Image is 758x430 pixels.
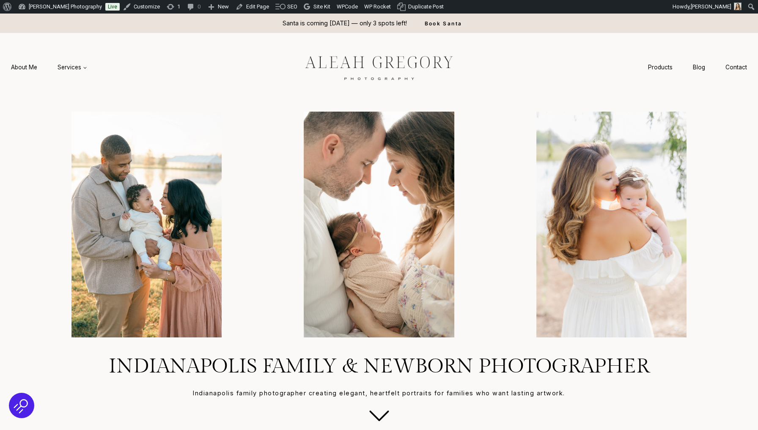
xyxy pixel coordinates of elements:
[34,112,724,337] div: Photo Gallery Carousel
[638,60,683,75] a: Products
[411,14,476,33] a: Book Santa
[313,3,330,10] span: Site Kit
[58,63,87,71] span: Services
[34,112,259,337] img: Family enjoying a sunny day by the lake.
[683,60,715,75] a: Blog
[266,112,492,337] li: 2 of 4
[34,112,259,337] li: 1 of 4
[715,60,757,75] a: Contact
[266,112,492,337] img: Parents holding their baby lovingly by Indianapolis newborn photographer
[47,60,97,75] a: Services
[499,112,724,337] li: 3 of 4
[1,60,97,75] nav: Primary
[638,60,757,75] nav: Secondary
[1,60,47,75] a: About Me
[691,3,731,10] span: [PERSON_NAME]
[284,49,474,85] img: aleah gregory logo
[105,3,120,11] a: Live
[20,389,738,398] p: Indianapolis family photographer creating elegant, heartfelt portraits for families who want last...
[20,354,738,379] h1: Indianapolis Family & Newborn Photographer
[283,19,407,28] p: Santa is coming [DATE] — only 3 spots left!
[499,112,724,337] img: mom holding baby on shoulder looking back at the camera outdoors in Carmel, Indiana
